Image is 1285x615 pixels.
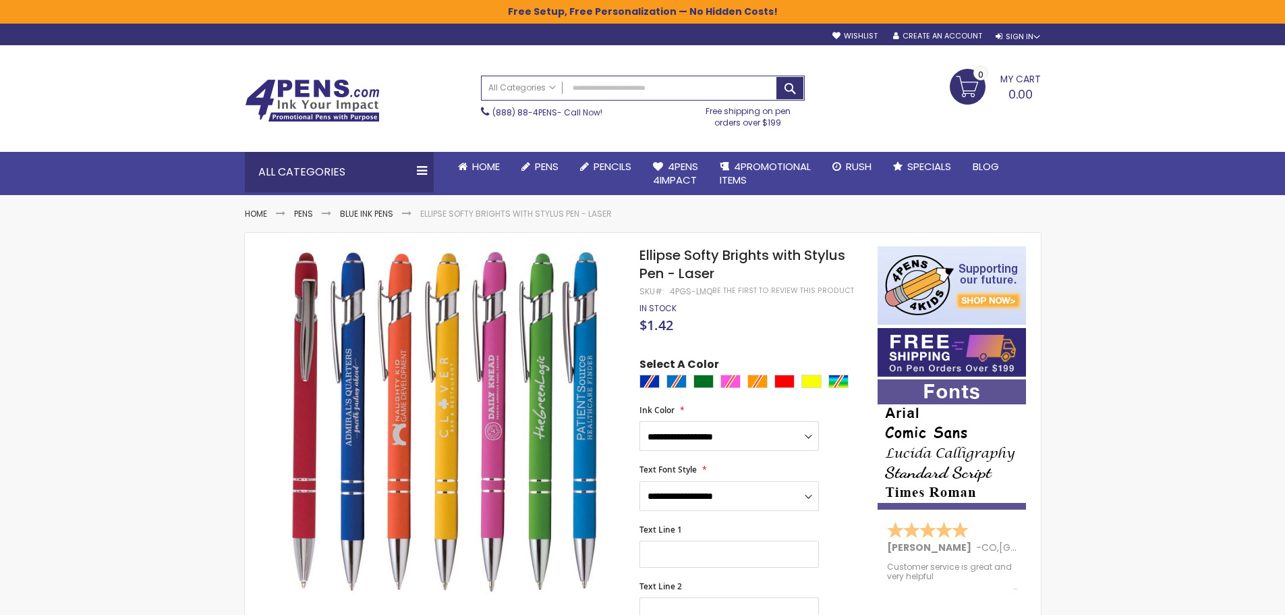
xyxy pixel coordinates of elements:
span: Ink Color [639,404,675,416]
span: All Categories [488,82,556,93]
span: Blog [973,159,999,173]
img: Ellipse Softy Brights with Stylus Pen - Laser [272,245,622,595]
span: Text Font Style [639,464,697,475]
div: Green [693,375,714,388]
span: Pencils [594,159,631,173]
span: [PERSON_NAME] [887,541,976,554]
a: Create an Account [893,31,982,41]
a: Home [447,152,511,182]
span: - Call Now! [492,107,602,118]
span: Ellipse Softy Brights with Stylus Pen - Laser [639,246,845,283]
div: 4PGS-LMQ [670,286,712,297]
a: All Categories [482,76,563,99]
span: $1.42 [639,316,673,334]
span: Text Line 1 [639,524,682,535]
a: 0.00 0 [950,69,1041,103]
a: Pencils [569,152,642,182]
span: Pens [535,159,559,173]
div: Red [774,375,795,388]
div: Sign In [996,32,1040,42]
span: 0 [978,68,983,81]
a: Pens [294,208,313,219]
span: Home [472,159,500,173]
span: [GEOGRAPHIC_DATA] [999,541,1098,554]
a: Be the first to review this product [712,286,854,296]
span: 4Pens 4impact [653,159,698,187]
div: Availability [639,303,677,314]
div: All Categories [245,152,434,192]
a: Blue ink Pens [340,208,393,219]
span: Rush [846,159,872,173]
a: Pens [511,152,569,182]
a: Blog [962,152,1010,182]
div: Yellow [801,375,822,388]
span: CO [981,541,997,554]
span: Specials [907,159,951,173]
a: Home [245,208,267,219]
img: Free shipping on orders over $199 [878,328,1026,377]
a: Specials [882,152,962,182]
div: Customer service is great and very helpful [887,562,1018,591]
span: 0.00 [1008,86,1033,103]
a: Wishlist [832,31,878,41]
span: In stock [639,302,677,314]
span: - , [976,541,1098,554]
a: 4Pens4impact [642,152,709,196]
span: Text Line 2 [639,581,682,592]
a: Rush [822,152,882,182]
div: Free shipping on pen orders over $199 [691,101,805,128]
strong: SKU [639,286,664,297]
span: Select A Color [639,357,719,375]
li: Ellipse Softy Brights with Stylus Pen - Laser [420,209,612,219]
span: 4PROMOTIONAL ITEMS [720,159,811,187]
img: 4Pens Custom Pens and Promotional Products [245,79,380,122]
a: 4PROMOTIONALITEMS [709,152,822,196]
a: (888) 88-4PENS [492,107,557,118]
img: font-personalization-examples [878,379,1026,510]
img: 4pens 4 kids [878,246,1026,325]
